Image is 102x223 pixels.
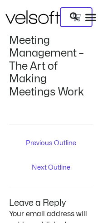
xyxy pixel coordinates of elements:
img: Velsoft Training Materials [5,10,60,24]
a: Previous Outline [11,136,91,152]
a: Next Outline [11,161,91,176]
h1: Meeting Management – The Art of Making Meetings Work [9,34,93,99]
nav: Post navigation [9,124,93,177]
div: Menu Toggle [85,11,97,23]
h3: Leave a Reply [9,188,93,209]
